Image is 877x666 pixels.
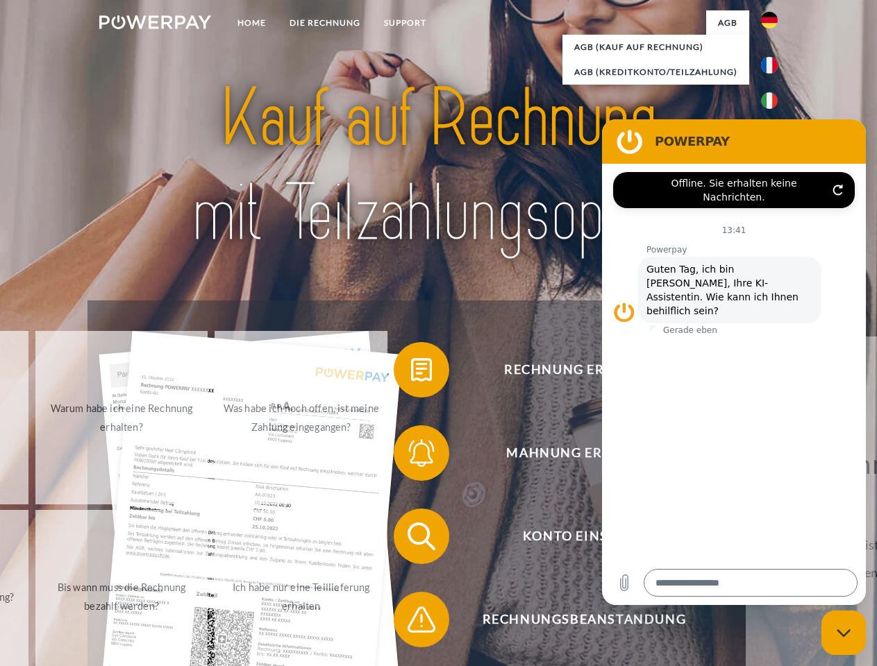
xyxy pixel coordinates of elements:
[414,592,754,647] span: Rechnungsbeanstandung
[226,10,278,35] a: Home
[414,509,754,564] span: Konto einsehen
[394,592,755,647] button: Rechnungsbeanstandung
[404,519,439,554] img: qb_search.svg
[215,331,387,504] a: Was habe ich noch offen, ist meine Zahlung eingegangen?
[372,10,438,35] a: SUPPORT
[44,399,200,436] div: Warum habe ich eine Rechnung erhalten?
[223,399,379,436] div: Was habe ich noch offen, ist meine Zahlung eingegangen?
[223,578,379,615] div: Ich habe nur eine Teillieferung erhalten
[44,578,200,615] div: Bis wann muss die Rechnung bezahlt werden?
[133,67,744,266] img: title-powerpay_de.svg
[761,57,778,74] img: fr
[278,10,372,35] a: DIE RECHNUNG
[706,10,749,35] a: agb
[821,610,866,655] iframe: Schaltfläche zum Öffnen des Messaging-Fensters; Konversation läuft
[562,60,749,85] a: AGB (Kreditkonto/Teilzahlung)
[99,15,211,29] img: logo-powerpay-white.svg
[761,12,778,28] img: de
[562,35,749,60] a: AGB (Kauf auf Rechnung)
[761,92,778,109] img: it
[394,509,755,564] button: Konto einsehen
[602,119,866,605] iframe: Messaging-Fenster
[404,602,439,637] img: qb_warning.svg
